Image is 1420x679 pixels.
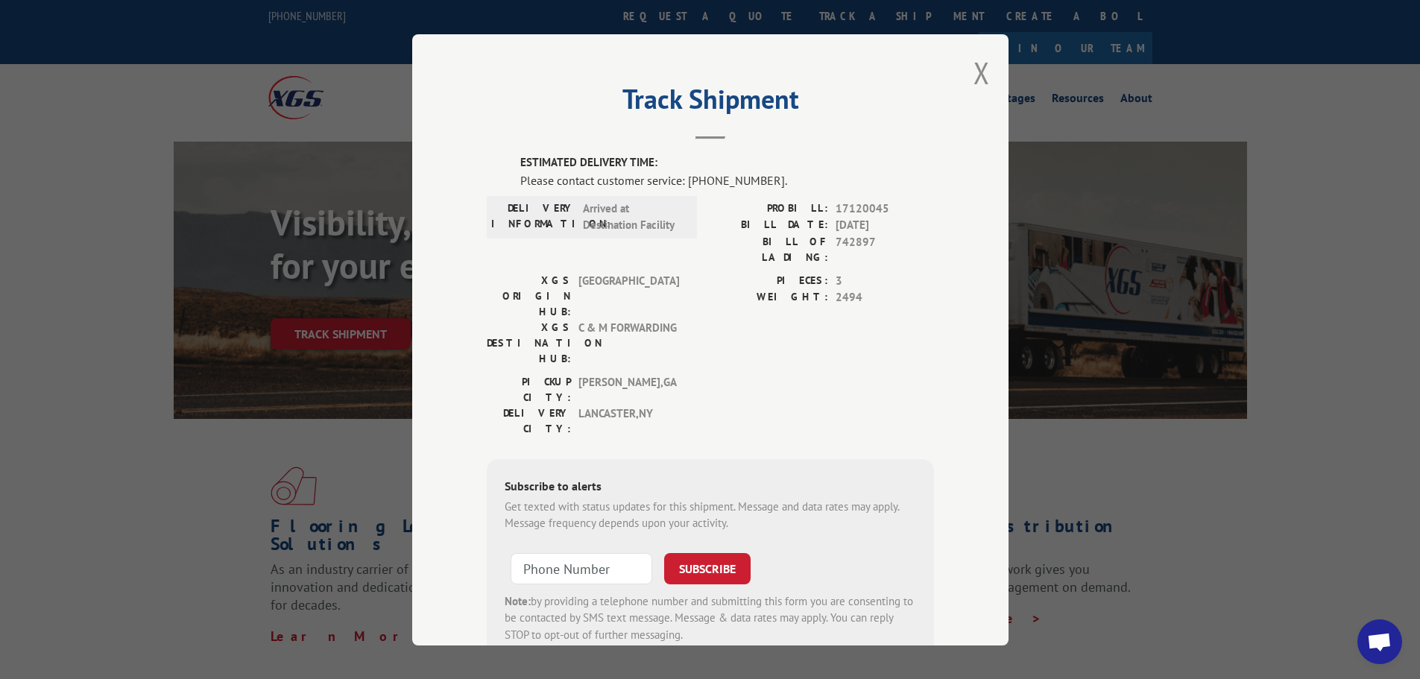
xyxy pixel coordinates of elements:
label: DELIVERY CITY: [487,405,571,436]
label: XGS ORIGIN HUB: [487,272,571,319]
strong: Note: [505,593,531,607]
label: WEIGHT: [710,289,828,306]
label: BILL OF LADING: [710,233,828,265]
span: 17120045 [836,200,934,217]
span: 3 [836,272,934,289]
span: [GEOGRAPHIC_DATA] [578,272,679,319]
button: Close modal [974,53,990,92]
h2: Track Shipment [487,89,934,117]
input: Phone Number [511,552,652,584]
label: DELIVERY INFORMATION: [491,200,575,233]
label: BILL DATE: [710,217,828,234]
div: Get texted with status updates for this shipment. Message and data rates may apply. Message frequ... [505,498,916,531]
label: PICKUP CITY: [487,373,571,405]
div: Subscribe to alerts [505,476,916,498]
span: Arrived at Destination Facility [583,200,684,233]
span: [PERSON_NAME] , GA [578,373,679,405]
span: 742897 [836,233,934,265]
label: ESTIMATED DELIVERY TIME: [520,154,934,171]
label: PIECES: [710,272,828,289]
button: SUBSCRIBE [664,552,751,584]
div: Open chat [1357,619,1402,664]
label: XGS DESTINATION HUB: [487,319,571,366]
label: PROBILL: [710,200,828,217]
span: 2494 [836,289,934,306]
div: by providing a telephone number and submitting this form you are consenting to be contacted by SM... [505,593,916,643]
span: C & M FORWARDING [578,319,679,366]
span: LANCASTER , NY [578,405,679,436]
span: [DATE] [836,217,934,234]
div: Please contact customer service: [PHONE_NUMBER]. [520,171,934,189]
